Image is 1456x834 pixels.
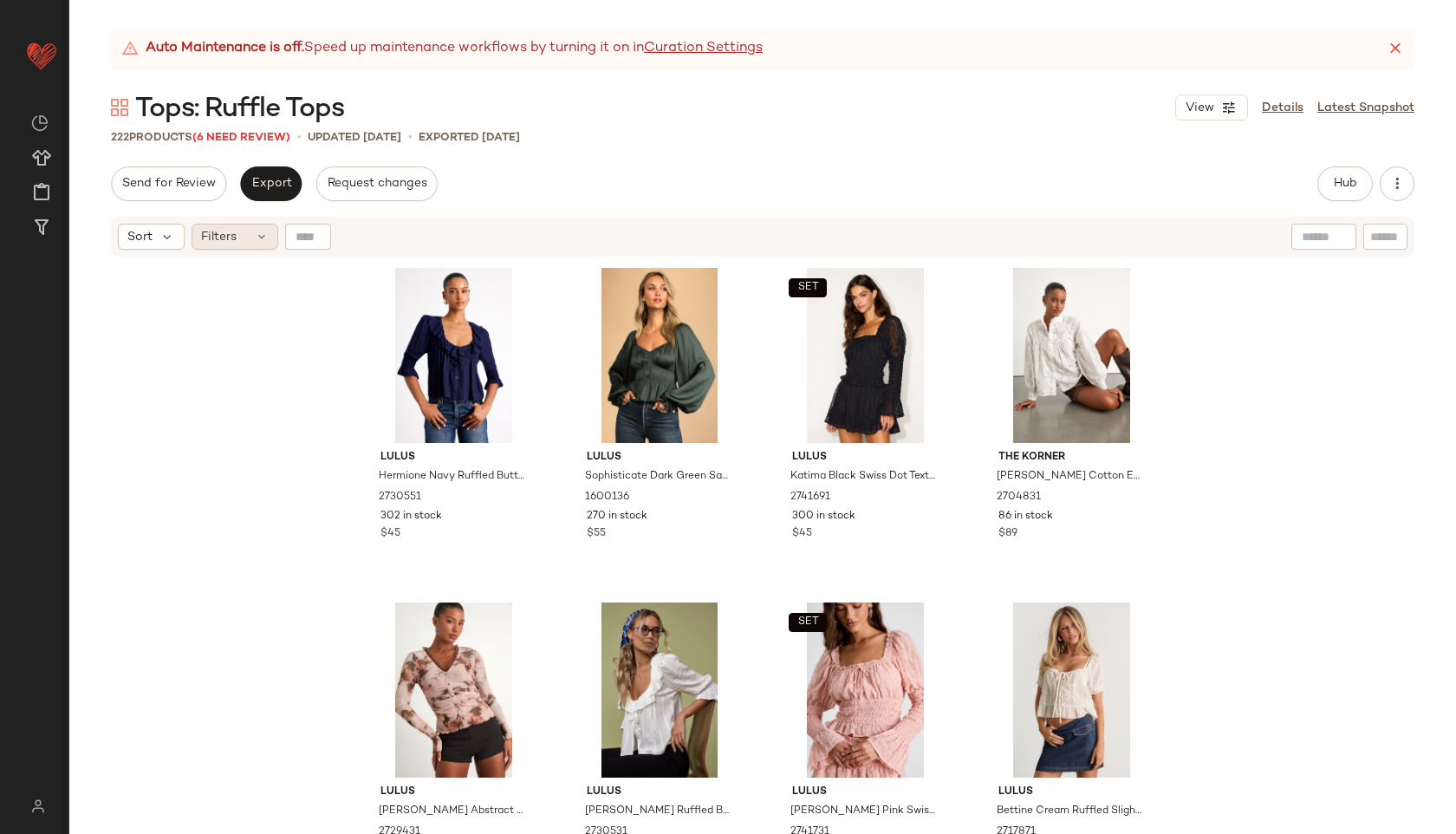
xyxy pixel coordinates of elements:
span: $45 [792,526,812,542]
button: SET [789,613,827,632]
img: svg%3e [21,799,55,813]
img: 13177826_2730531.jpg [573,603,747,778]
img: 7809561_1600136.jpg [573,268,747,443]
span: Lulus [998,785,1145,800]
img: svg%3e [31,114,49,132]
strong: Auto Maintenance is off. [146,38,304,59]
span: • [408,128,412,147]
span: Lulus [587,785,733,800]
span: Katima Black Swiss Dot Textured Long Sleeve Top [790,469,937,485]
span: Sort [127,228,153,246]
span: Filters [201,228,237,246]
span: The Korner [998,450,1145,466]
span: SET [797,282,819,294]
img: 2704831_01_hero_2025-08-20.jpg [985,268,1159,443]
a: Curation Settings [644,38,763,59]
span: $89 [998,526,1017,542]
span: Lulus [792,450,939,466]
button: Request changes [316,166,438,201]
span: 2704831 [997,490,1041,505]
span: Hub [1333,177,1357,191]
span: SET [797,616,819,629]
button: Hub [1317,166,1373,201]
a: Details [1262,99,1303,117]
span: [PERSON_NAME] Pink Swiss Dot Textured Long Sleeve Top [790,804,937,819]
span: Lulus [792,785,939,800]
span: [PERSON_NAME] Ruffled Button-Front Top [585,804,731,819]
span: Hermione Navy Ruffled Button-Front Top [379,469,525,485]
span: 86 in stock [998,509,1053,525]
p: Exported [DATE] [419,129,520,147]
img: 2729431_02_front_2025-09-24.jpg [367,603,541,778]
button: View [1175,94,1248,121]
img: 2730551_01_hero_2025-10-03.jpg [367,268,541,443]
span: 300 in stock [792,509,855,525]
img: svg%3e [111,99,128,116]
span: 2741691 [790,490,830,505]
span: Export [250,177,291,191]
span: Sophisticate Dark Green Satin Ruched Long Sleeve Top [585,469,731,485]
div: Products [111,129,290,147]
div: Speed up maintenance workflows by turning it on in [121,38,763,59]
span: (6 Need Review) [192,132,290,144]
button: SET [789,278,827,297]
p: updated [DATE] [308,129,401,147]
span: 2730551 [379,490,421,505]
span: Lulus [587,450,733,466]
span: [PERSON_NAME] Abstract Mesh Ruffled Long Sleeve Top [379,804,525,819]
span: 1600136 [585,490,629,505]
span: • [297,128,301,147]
span: $45 [380,526,400,542]
span: Lulus [380,450,527,466]
img: 2741731_01_hero_2025-09-26.jpg [778,603,952,778]
img: 2741691_01_hero_2025-09-25.jpg [778,268,952,443]
span: Bettine Cream Ruffled Slightly Sheer Short Sleeve Top [997,804,1143,819]
span: Lulus [380,785,527,800]
button: Export [240,166,302,201]
button: Send for Review [111,166,226,201]
span: [PERSON_NAME] Cotton Eyelet Embroidered Long Sleeve Top [997,469,1143,485]
span: View [1185,101,1214,115]
span: $55 [587,526,606,542]
img: 2717871_05_detail_2025-08-21.jpg [985,603,1159,778]
span: 222 [111,132,129,144]
span: 302 in stock [380,509,442,525]
span: Request changes [327,177,427,191]
span: Send for Review [121,177,216,191]
span: Tops: Ruffle Tops [135,92,344,127]
span: 270 in stock [587,509,647,525]
a: Latest Snapshot [1317,99,1414,117]
img: heart_red.DM2ytmEG.svg [24,38,59,73]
